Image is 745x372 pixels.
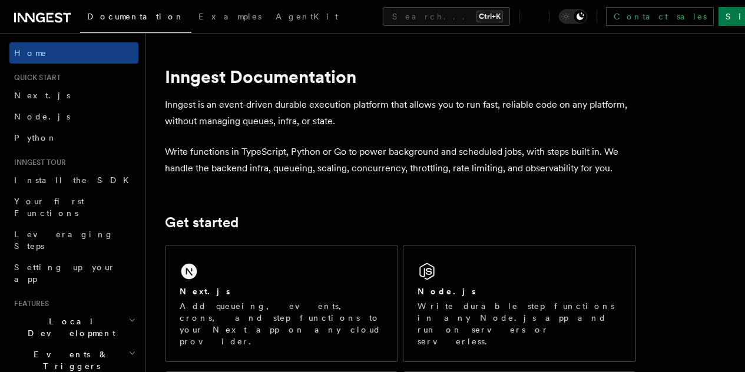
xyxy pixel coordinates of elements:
p: Inngest is an event-driven durable execution platform that allows you to run fast, reliable code ... [165,97,636,129]
a: Next.jsAdd queueing, events, crons, and step functions to your Next app on any cloud provider. [165,245,398,362]
span: Examples [198,12,261,21]
span: Install the SDK [14,175,136,185]
a: Setting up your app [9,257,138,290]
a: Home [9,42,138,64]
a: Examples [191,4,269,32]
span: Leveraging Steps [14,230,114,251]
span: Node.js [14,112,70,121]
h2: Next.js [180,285,230,297]
button: Toggle dark mode [559,9,587,24]
span: Home [14,47,47,59]
a: Node.jsWrite durable step functions in any Node.js app and run on servers or serverless. [403,245,636,362]
button: Search...Ctrl+K [383,7,510,26]
span: Quick start [9,73,61,82]
a: Next.js [9,85,138,106]
span: Inngest tour [9,158,66,167]
span: AgentKit [276,12,338,21]
a: Get started [165,214,239,231]
span: Your first Functions [14,197,84,218]
span: Events & Triggers [9,348,128,372]
a: AgentKit [269,4,345,32]
a: Your first Functions [9,191,138,224]
h2: Node.js [418,285,476,297]
a: Documentation [80,4,191,33]
span: Python [14,133,57,142]
a: Leveraging Steps [9,224,138,257]
a: Contact sales [606,7,714,26]
kbd: Ctrl+K [476,11,503,22]
span: Features [9,299,49,308]
a: Python [9,127,138,148]
button: Local Development [9,311,138,344]
p: Write durable step functions in any Node.js app and run on servers or serverless. [418,300,621,347]
a: Node.js [9,106,138,127]
p: Write functions in TypeScript, Python or Go to power background and scheduled jobs, with steps bu... [165,144,636,177]
span: Local Development [9,315,128,339]
span: Documentation [87,12,184,21]
p: Add queueing, events, crons, and step functions to your Next app on any cloud provider. [180,300,383,347]
a: Install the SDK [9,170,138,191]
span: Setting up your app [14,263,115,284]
h1: Inngest Documentation [165,66,636,87]
span: Next.js [14,91,70,100]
